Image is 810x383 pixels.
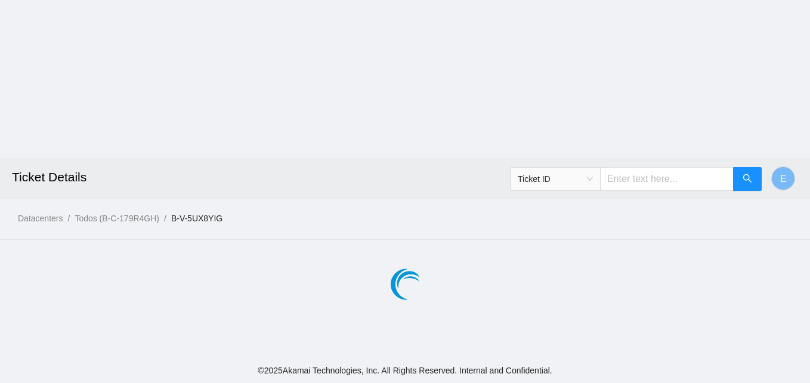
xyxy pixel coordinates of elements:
span: search [743,174,752,185]
button: E [771,166,795,190]
span: / [164,214,166,223]
span: / [67,214,70,223]
span: E [780,171,787,186]
a: Todos (B-C-179R4GH) [75,214,159,223]
button: search [733,167,762,191]
span: Ticket ID [518,170,593,188]
a: B-V-5UX8YIG [171,214,222,223]
input: Enter text here... [600,167,734,191]
a: Datacenters [18,214,63,223]
h2: Ticket Details [12,158,562,196]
